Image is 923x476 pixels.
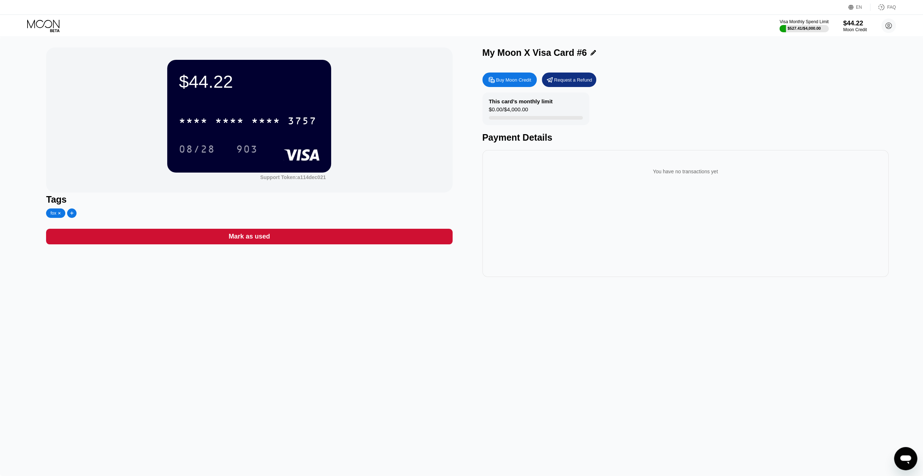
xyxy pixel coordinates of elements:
div: $527.41 / $4,000.00 [787,26,821,30]
div: Tags [46,194,452,205]
div: This card’s monthly limit [489,98,553,104]
div: You have no transactions yet [488,161,883,182]
div: Support Token: a114dec021 [260,174,326,180]
div: Support Token:a114dec021 [260,174,326,180]
div: Mark as used [46,229,452,244]
div: fox [50,211,56,216]
div: Mark as used [228,232,270,241]
div: Visa Monthly Spend Limit$527.41/$4,000.00 [779,19,828,32]
div: 08/28 [179,144,215,156]
div: Buy Moon Credit [496,77,531,83]
div: Moon Credit [843,27,867,32]
div: 903 [236,144,258,156]
div: FAQ [887,5,896,10]
div: FAQ [870,4,896,11]
div: 08/28 [173,140,221,158]
div: $0.00 / $4,000.00 [489,106,528,116]
div: EN [856,5,862,10]
div: EN [848,4,870,11]
div: Visa Monthly Spend Limit [779,19,828,24]
div: Request a Refund [542,73,596,87]
div: $44.22 [179,71,320,92]
div: Request a Refund [554,77,592,83]
div: 903 [231,140,263,158]
div: My Moon X Visa Card #6 [482,47,587,58]
div: 3757 [288,116,317,128]
div: $44.22Moon Credit [843,20,867,32]
iframe: Button to launch messaging window [894,447,917,470]
div: Buy Moon Credit [482,73,537,87]
div: Payment Details [482,132,889,143]
div: $44.22 [843,20,867,27]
